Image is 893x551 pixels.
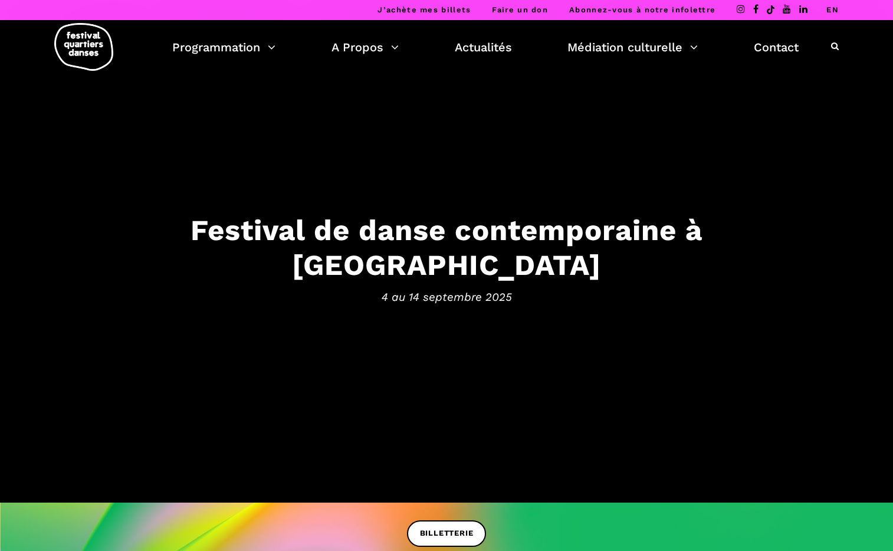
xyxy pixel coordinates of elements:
[81,288,812,306] span: 4 au 14 septembre 2025
[377,5,471,14] a: J’achète mes billets
[826,5,839,14] a: EN
[569,5,715,14] a: Abonnez-vous à notre infolettre
[567,37,698,57] a: Médiation culturelle
[420,527,474,540] span: BILLETTERIE
[81,213,812,283] h3: Festival de danse contemporaine à [GEOGRAPHIC_DATA]
[54,23,113,71] img: logo-fqd-med
[172,37,275,57] a: Programmation
[455,37,512,57] a: Actualités
[407,520,487,547] a: BILLETTERIE
[754,37,799,57] a: Contact
[331,37,399,57] a: A Propos
[492,5,548,14] a: Faire un don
